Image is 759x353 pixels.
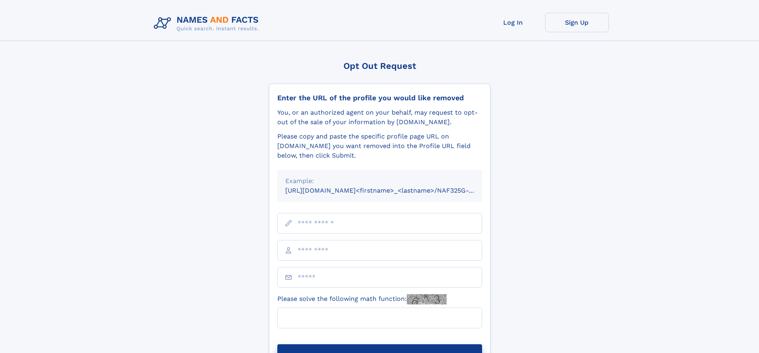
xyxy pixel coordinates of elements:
[269,61,490,71] div: Opt Out Request
[285,176,474,186] div: Example:
[277,294,447,304] label: Please solve the following math function:
[545,13,609,32] a: Sign Up
[285,187,497,194] small: [URL][DOMAIN_NAME]<firstname>_<lastname>/NAF325G-xxxxxxxx
[151,13,265,34] img: Logo Names and Facts
[277,132,482,160] div: Please copy and paste the specific profile page URL on [DOMAIN_NAME] you want removed into the Pr...
[481,13,545,32] a: Log In
[277,94,482,102] div: Enter the URL of the profile you would like removed
[277,108,482,127] div: You, or an authorized agent on your behalf, may request to opt-out of the sale of your informatio...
